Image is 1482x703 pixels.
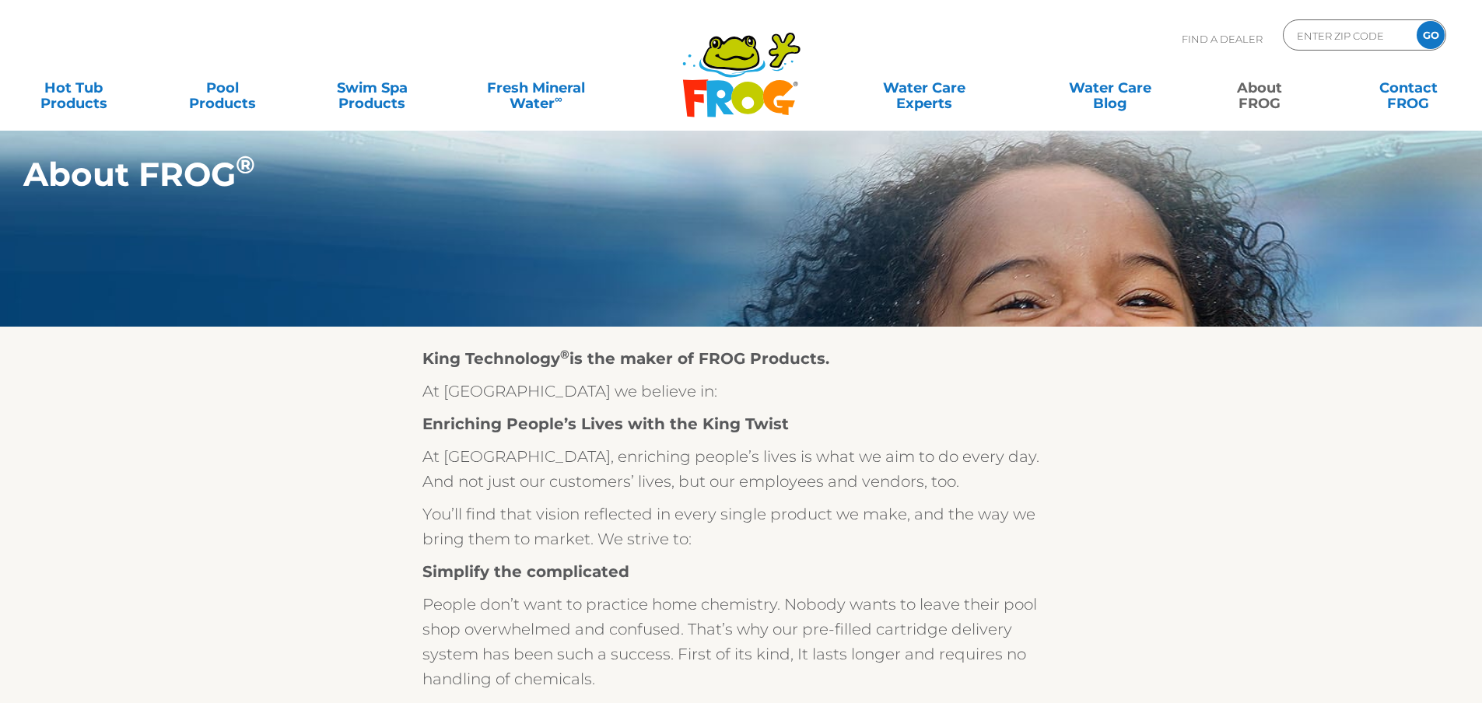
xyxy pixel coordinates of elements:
[1295,24,1400,47] input: Zip Code Form
[1182,19,1263,58] p: Find A Dealer
[555,93,562,105] sup: ∞
[422,379,1060,404] p: At [GEOGRAPHIC_DATA] we believe in:
[422,592,1060,691] p: People don’t want to practice home chemistry. Nobody wants to leave their pool shop overwhelmed a...
[830,72,1018,103] a: Water CareExperts
[422,349,829,368] strong: King Technology is the maker of FROG Products.
[422,562,629,581] strong: Simplify the complicated
[236,150,255,180] sup: ®
[1201,72,1317,103] a: AboutFROG
[1351,72,1466,103] a: ContactFROG
[23,156,1334,193] h1: About FROG
[165,72,281,103] a: PoolProducts
[560,347,569,362] sup: ®
[422,414,789,433] strong: Enriching People’s Lives with the King Twist
[422,502,1060,551] p: You’ll find that vision reflected in every single product we make, and the way we bring them to m...
[314,72,430,103] a: Swim SpaProducts
[422,444,1060,494] p: At [GEOGRAPHIC_DATA], enriching people’s lives is what we aim to do every day. And not just our c...
[463,72,608,103] a: Fresh MineralWater∞
[16,72,131,103] a: Hot TubProducts
[1417,21,1445,49] input: GO
[1052,72,1168,103] a: Water CareBlog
